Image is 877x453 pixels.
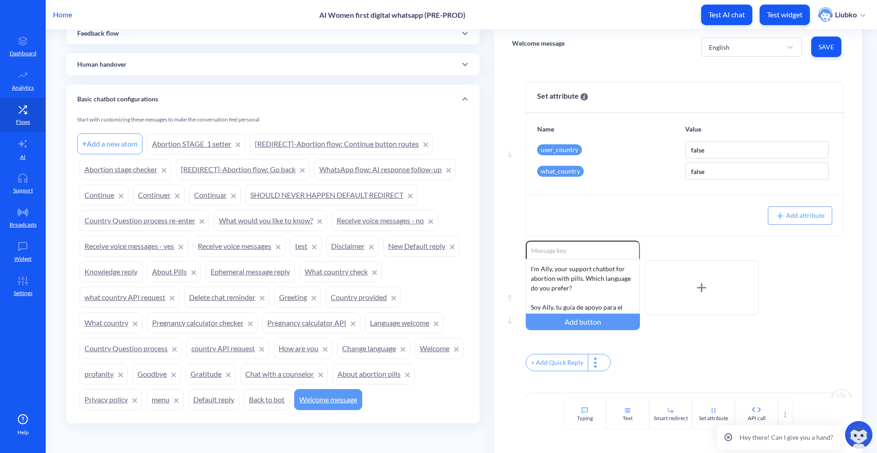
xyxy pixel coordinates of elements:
button: Test widget [760,5,810,25]
a: What country [79,312,143,333]
div: Add a new atom [77,133,143,154]
p: Liubko [835,10,857,20]
a: [REDIRECT]-Abortion flow: Go back [176,159,310,180]
a: Continuer [133,184,185,205]
a: Pregnancy calculator API [262,312,360,333]
p: Basic chatbot configurations [77,95,158,104]
a: About Pills [147,261,201,282]
input: none [685,141,829,158]
a: Receive voice messages - yes [79,236,188,257]
a: Goodbye [132,363,181,385]
p: Settings [14,289,32,297]
div: + Add Quick Reply [526,354,588,371]
p: Widget [14,255,32,263]
a: Abortion STAGE_1 setter [147,133,245,154]
span: Save [819,42,834,52]
p: Show typing for at least 1 seconds [531,398,839,409]
input: Message key [526,241,640,259]
p: Test AI chat [708,10,745,19]
p: Analytics [12,84,34,92]
a: SHOULD NEVER HAPPEN DEFAULT REDIRECT [245,184,417,205]
div: Typing [577,414,593,422]
a: Delete chat reminder [184,287,269,308]
a: Disclaimer [326,236,379,257]
div: Smart redirect [654,414,688,422]
img: delete [830,389,852,411]
a: country API request [186,338,269,359]
a: Gratitude [185,363,236,385]
p: Value [685,124,829,134]
a: Country Question process re-enter [79,210,209,231]
a: Back to bot [244,389,290,410]
a: Pregnancy calculator checker [147,312,258,333]
button: user photoLiubko [814,6,870,23]
span: Add attribute [776,211,824,219]
a: profanity [79,363,128,385]
a: How are you [274,338,333,359]
a: Language welcome [365,312,444,333]
span: Help [17,428,29,437]
p: Test widget [767,10,803,19]
a: WhatsApp flow: AI response follow-up [314,159,456,180]
div: Text [623,414,633,422]
a: Welcome message [294,389,362,410]
a: menu [147,389,184,410]
p: Dashboard [10,49,37,58]
a: test [290,236,322,257]
p: Welcome message [512,39,565,48]
img: user photo [818,7,833,22]
a: Country provided [326,287,401,308]
a: New Default reply [383,236,460,257]
div: Add button [526,314,640,330]
a: What would you like to know? [214,210,327,231]
a: Country Question process [79,338,182,359]
input: none [685,163,829,180]
p: Flows [16,118,30,126]
a: Receive voice messages [193,236,285,257]
a: Greeting [274,287,321,308]
a: What country check [300,261,382,282]
p: Support [13,186,33,195]
p: AI [20,153,26,161]
a: Receive voice messages - no [332,210,438,231]
p: Human handover [77,60,127,69]
span: Set attribute [537,90,588,101]
a: About abortion pills [333,363,415,385]
img: copilot-icon.svg [845,421,872,448]
p: Name [537,124,681,134]
div: Human handover [66,53,480,75]
div: what_country [537,166,584,177]
button: Save [811,37,841,57]
a: Continuar [189,184,241,205]
p: AI Women first digital whatsapp (PRE-PROD) [319,11,465,19]
div: Basic chatbot configurations [66,84,480,114]
a: Chat with a counselor [240,363,328,385]
a: Ephemeral message reply [206,261,295,282]
p: Feedback flow [77,29,119,38]
a: [REDIRECT]-Abortion flow: Continue button routes [250,133,433,154]
a: Default reply [188,389,239,410]
p: Broadcasts [10,221,37,229]
p: Home [53,9,72,20]
div: API call [748,414,766,422]
div: English [709,42,729,52]
div: user_country [537,144,582,155]
a: Welcome [415,338,464,359]
div: Start with customizing these messages to make the conversation feel personal [77,116,469,131]
a: Abortion stage checker [79,159,171,180]
div: Set attribute [699,414,728,422]
p: Hey there! Can I give you a hand? [740,432,833,442]
a: Privacy policy [79,389,142,410]
a: what country API request [79,287,180,308]
button: Test AI chat [701,5,752,25]
a: Continue [79,184,128,205]
a: Change language [337,338,410,359]
a: Knowledge reply [79,261,143,282]
div: I'm Ally, your support chatbot for abortion with pills. Which language do you prefer? Soy Ally, t... [526,259,640,314]
div: Feedback flow [66,22,480,44]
